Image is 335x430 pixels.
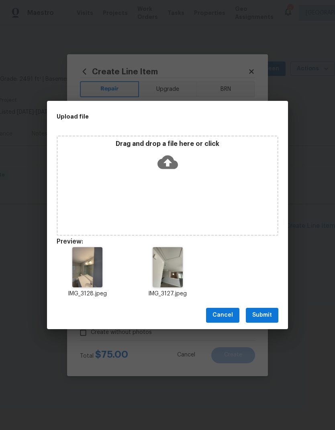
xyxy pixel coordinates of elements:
button: Cancel [206,308,239,323]
img: 9k= [72,247,102,287]
button: Submit [246,308,278,323]
span: Cancel [212,310,233,320]
span: Submit [252,310,272,320]
h2: Upload file [57,112,242,121]
img: Z [153,247,183,287]
p: IMG_3128.jpeg [57,290,118,298]
p: Drag and drop a file here or click [58,140,277,148]
p: IMG_3127.jpeg [137,290,198,298]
